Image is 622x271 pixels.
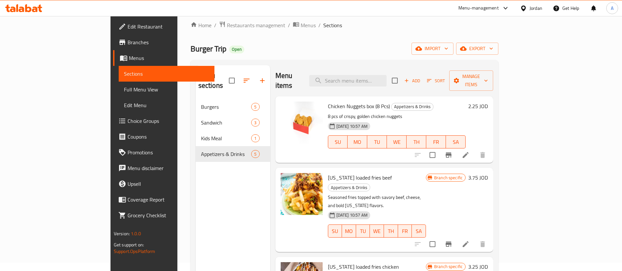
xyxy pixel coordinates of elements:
div: items [251,150,259,158]
button: SA [446,135,466,148]
span: MO [350,137,365,147]
div: Kids Meal [201,134,251,142]
span: 5 [251,104,259,110]
button: import [411,43,453,55]
button: TH [384,224,398,238]
div: items [251,119,259,126]
span: Sort sections [239,73,254,88]
div: Open [229,46,244,53]
a: Grocery Checklist [113,207,214,223]
span: Get support on: [114,241,144,249]
div: Burgers5 [196,99,270,115]
button: Branch-specific-item [441,147,456,163]
div: Sandwich3 [196,115,270,130]
a: Coverage Report [113,192,214,207]
div: Menu-management [458,4,499,12]
span: Sections [124,70,209,78]
span: Full Menu View [124,86,209,93]
span: FR [401,226,410,236]
a: Support.OpsPlatform [114,247,155,256]
span: WE [372,226,381,236]
button: export [456,43,498,55]
span: Manage items [454,72,488,89]
span: Sort [427,77,445,85]
span: SU [331,137,345,147]
button: Add [402,76,423,86]
span: Promotions [128,148,209,156]
span: Coupons [128,133,209,141]
span: A [611,5,613,12]
div: Burgers [201,103,251,111]
a: Menu disclaimer [113,160,214,176]
a: Sections [119,66,214,82]
button: FR [426,135,446,148]
button: WE [370,224,384,238]
span: Open [229,47,244,52]
span: Sort items [423,76,449,86]
span: Chicken Nuggets box (8 Pcs) [328,101,390,111]
span: SA [414,226,423,236]
span: [US_STATE] loaded fries beef [328,173,392,183]
span: SU [331,226,340,236]
nav: breadcrumb [191,21,499,29]
button: delete [475,236,491,252]
span: Add [403,77,421,85]
span: 1 [251,135,259,142]
span: Sandwich [201,119,251,126]
a: Menus [113,50,214,66]
p: 8 pcs of crispy, golden chicken nuggets [328,112,466,121]
span: Select section [388,74,402,87]
span: TU [370,137,384,147]
div: Appetizers & Drinks [391,103,433,111]
span: Edit Menu [124,101,209,109]
a: Promotions [113,145,214,160]
span: WE [390,137,404,147]
span: TH [387,226,395,236]
button: TU [356,224,370,238]
p: Seasoned fries topped with savory beef, cheese, and bold [US_STATE] flavors. [328,193,426,210]
button: MO [342,224,356,238]
span: Restaurants management [227,21,285,29]
h6: 3.75 JOD [468,173,488,182]
button: Sort [425,76,447,86]
span: Version: [114,229,130,238]
span: TU [359,226,368,236]
span: [DATE] 10:57 AM [334,123,370,129]
button: Branch-specific-item [441,236,456,252]
h2: Menu items [275,71,302,90]
span: import [417,45,448,53]
span: Select all sections [225,74,239,87]
a: Full Menu View [119,82,214,97]
span: TH [409,137,424,147]
button: delete [475,147,491,163]
li: / [214,21,216,29]
span: Grocery Checklist [128,211,209,219]
button: WE [387,135,407,148]
a: Branches [113,34,214,50]
span: 1.0.0 [131,229,141,238]
a: Restaurants management [219,21,285,29]
div: Appetizers & Drinks5 [196,146,270,162]
span: Appetizers & Drinks [391,103,433,110]
div: Jordan [530,5,542,12]
span: Choice Groups [128,117,209,125]
span: 3 [251,120,259,126]
button: Manage items [449,70,493,91]
span: Add item [402,76,423,86]
a: Edit Menu [119,97,214,113]
span: Sections [323,21,342,29]
span: Edit Restaurant [128,23,209,30]
div: Kids Meal1 [196,130,270,146]
li: / [318,21,321,29]
button: SU [328,135,348,148]
button: Add section [254,73,270,88]
a: Choice Groups [113,113,214,129]
span: [DATE] 10:57 AM [334,212,370,218]
nav: Menu sections [196,96,270,165]
span: Branch specific [431,263,465,270]
a: Coupons [113,129,214,145]
span: Coverage Report [128,196,209,203]
span: FR [429,137,443,147]
div: Appetizers & Drinks [201,150,251,158]
button: TH [407,135,426,148]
